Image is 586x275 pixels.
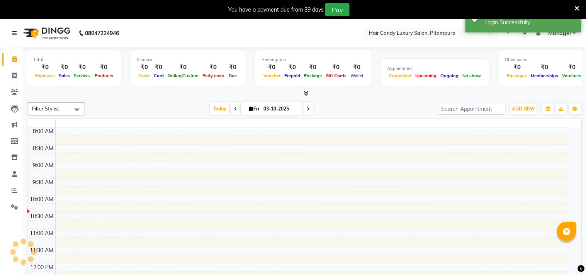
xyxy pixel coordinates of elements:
[414,73,439,78] span: Upcoming
[282,73,302,78] span: Prepaid
[32,161,55,170] div: 9:00 AM
[32,127,55,136] div: 8:00 AM
[32,105,59,112] span: Filter Stylist
[93,63,115,72] div: ₹0
[324,63,348,72] div: ₹0
[387,73,414,78] span: Completed
[72,73,93,78] span: Services
[227,73,239,78] span: Due
[33,56,115,63] div: Total
[137,73,152,78] span: Cash
[152,73,166,78] span: Card
[324,73,348,78] span: Gift Cards
[29,229,55,238] div: 11:00 AM
[529,73,561,78] span: Memberships
[262,63,282,72] div: ₹0
[438,103,506,115] input: Search Appointment
[29,246,55,255] div: 11:30 AM
[85,22,119,44] b: 08047224946
[29,195,55,204] div: 10:00 AM
[57,73,72,78] span: Sales
[72,63,93,72] div: ₹0
[137,56,239,63] div: Finance
[512,106,535,112] span: ADD NEW
[548,29,571,37] span: Manager
[561,63,584,72] div: ₹0
[282,63,302,72] div: ₹0
[461,73,483,78] span: No show
[20,22,73,44] img: logo
[32,178,55,187] div: 9:30 AM
[387,65,483,72] div: Appointment
[302,73,324,78] span: Package
[166,73,200,78] span: Online/Custom
[210,103,229,115] span: Today
[529,63,561,72] div: ₹0
[33,73,57,78] span: Expenses
[510,104,537,114] button: ADD NEW
[228,6,324,14] div: You have a payment due from 39 days
[93,73,115,78] span: Products
[137,63,152,72] div: ₹0
[261,103,300,115] input: 2025-10-03
[32,144,55,153] div: 8:30 AM
[152,63,166,72] div: ₹0
[348,63,365,72] div: ₹0
[247,106,261,112] span: Fri
[505,73,529,78] span: Packages
[302,63,324,72] div: ₹0
[57,63,72,72] div: ₹0
[325,3,350,16] button: Pay
[226,63,239,72] div: ₹0
[348,73,365,78] span: Wallet
[561,73,584,78] span: Vouchers
[200,63,226,72] div: ₹0
[439,73,461,78] span: Ongoing
[166,63,200,72] div: ₹0
[485,19,576,27] div: Login Successfully.
[505,63,529,72] div: ₹0
[262,73,282,78] span: Voucher
[29,263,55,272] div: 12:00 PM
[29,212,55,221] div: 10:30 AM
[200,73,226,78] span: Petty cash
[262,56,365,63] div: Redemption
[33,63,57,72] div: ₹0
